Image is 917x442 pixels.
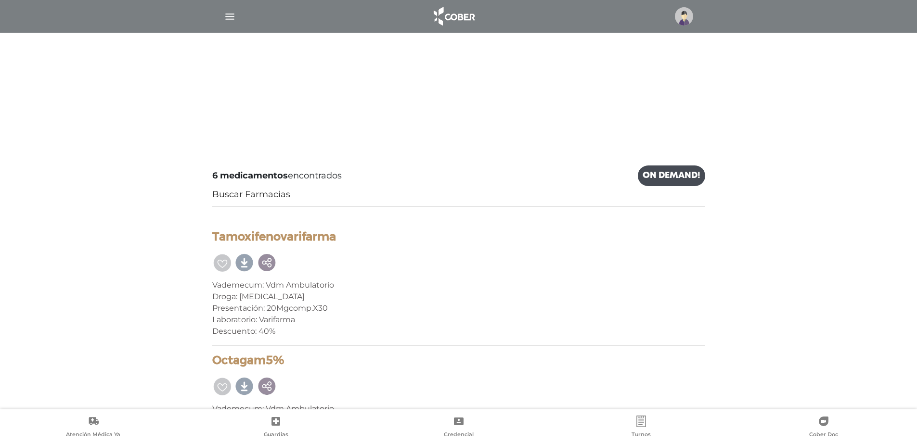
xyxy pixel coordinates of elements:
img: profile-placeholder.svg [675,7,693,25]
div: Droga: [MEDICAL_DATA] [212,291,705,303]
img: logo_cober_home-white.png [428,5,479,28]
a: Credencial [367,416,550,440]
div: Presentación: 20Mgcomp.X30 [212,303,705,314]
span: Atención Médica Ya [66,431,120,440]
span: encontrados [212,169,342,182]
img: Cober_menu-lines-white.svg [224,11,236,23]
div: Laboratorio: Varifarma [212,314,705,326]
div: Vademecum: Vdm Ambulatorio [212,279,705,291]
a: Turnos [550,416,732,440]
a: Guardias [184,416,367,440]
div: Vademecum: Vdm Ambulatorio [212,403,705,415]
span: Credencial [444,431,474,440]
span: Cober Doc [809,431,838,440]
span: Turnos [632,431,651,440]
a: Atención Médica Ya [2,416,184,440]
a: Buscar Farmacias [212,188,290,201]
span: Guardias [264,431,288,440]
b: 6 medicamentos [212,170,288,181]
h4: Octagam5% [212,354,705,367]
h4: Tamoxifenovarifarma [212,230,705,244]
h3: Medicamentos [224,112,476,137]
a: Cober Doc [733,416,915,440]
div: Descuento: 40% [212,326,705,337]
a: On Demand! [638,165,705,186]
